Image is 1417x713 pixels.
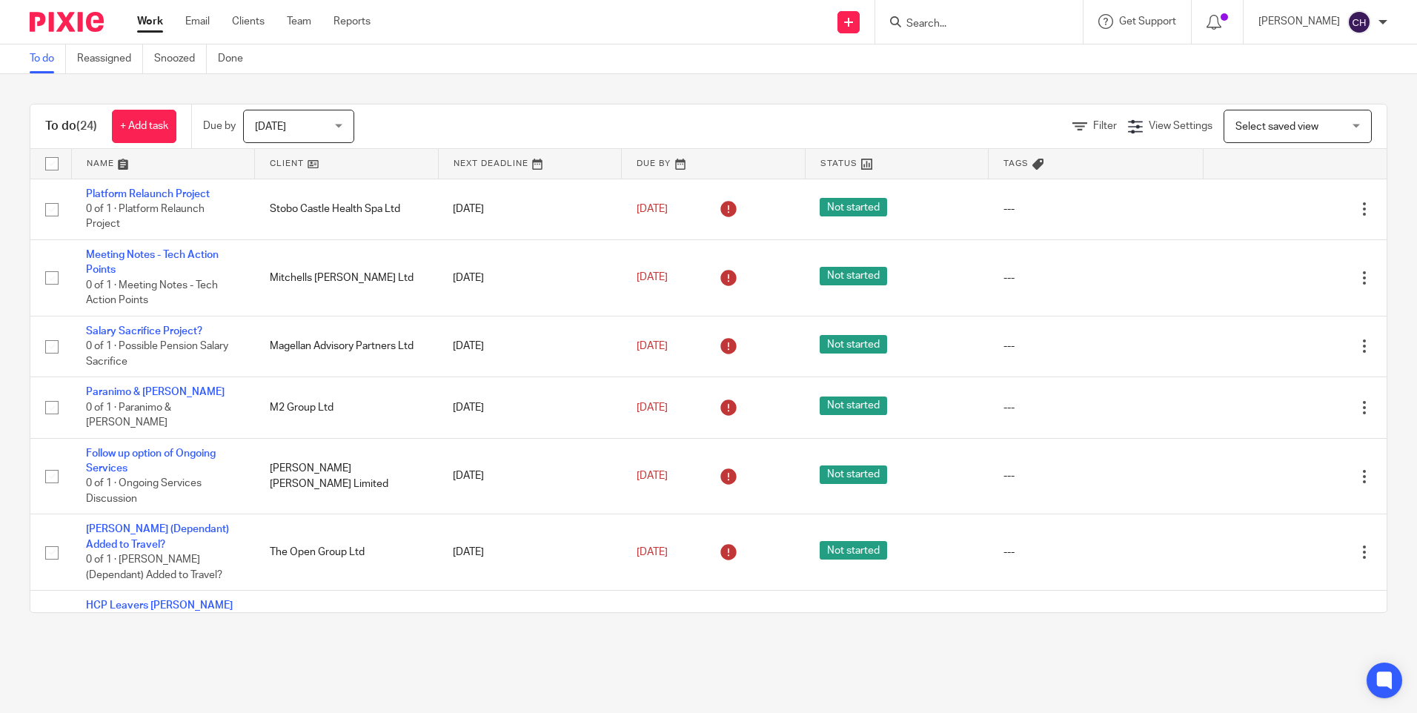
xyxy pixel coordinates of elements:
div: --- [1003,202,1189,216]
span: 0 of 1 · Possible Pension Salary Sacrifice [86,341,228,367]
td: [DATE] [438,316,622,377]
span: Not started [820,335,887,354]
a: Email [185,14,210,29]
span: [DATE] [637,547,668,557]
h1: To do [45,119,97,134]
a: Salary Sacrifice Project? [86,326,202,336]
span: View Settings [1149,121,1212,131]
a: Meeting Notes - Tech Action Points [86,250,219,275]
a: Reassigned [77,44,143,73]
td: [DATE] [438,239,622,316]
td: [DATE] [438,377,622,438]
a: Snoozed [154,44,207,73]
span: 0 of 1 · Paranimo & [PERSON_NAME] [86,402,171,428]
input: Search [905,18,1038,31]
img: svg%3E [1347,10,1371,34]
span: Filter [1093,121,1117,131]
td: The Open Group Ltd [255,591,439,682]
td: Stobo Castle Health Spa Ltd [255,179,439,239]
img: Pixie [30,12,104,32]
div: --- [1003,468,1189,483]
span: Not started [820,397,887,415]
a: Clients [232,14,265,29]
div: --- [1003,271,1189,285]
span: Not started [820,267,887,285]
td: [PERSON_NAME] [PERSON_NAME] Limited [255,438,439,514]
span: [DATE] [255,122,286,132]
span: Get Support [1119,16,1176,27]
td: [DATE] [438,179,622,239]
span: [DATE] [637,204,668,214]
span: 0 of 1 · Meeting Notes - Tech Action Points [86,280,218,306]
p: Due by [203,119,236,133]
a: Reports [333,14,371,29]
span: (24) [76,120,97,132]
a: + Add task [112,110,176,143]
span: Not started [820,465,887,484]
span: [DATE] [637,273,668,283]
span: [DATE] [637,402,668,413]
div: --- [1003,400,1189,415]
td: [DATE] [438,514,622,591]
span: [DATE] [637,341,668,351]
a: HCP Leavers [PERSON_NAME] and [PERSON_NAME] [86,600,233,626]
td: Mitchells [PERSON_NAME] Ltd [255,239,439,316]
a: Follow up option of Ongoing Services [86,448,216,474]
a: Platform Relaunch Project [86,189,210,199]
span: 0 of 1 · Platform Relaunch Project [86,204,205,230]
td: M2 Group Ltd [255,377,439,438]
a: Team [287,14,311,29]
span: Not started [820,541,887,560]
span: Select saved view [1235,122,1318,132]
span: 0 of 1 · [PERSON_NAME] (Dependant) Added to Travel? [86,554,222,580]
span: Tags [1003,159,1029,168]
td: The Open Group Ltd [255,514,439,591]
a: To do [30,44,66,73]
td: Magellan Advisory Partners Ltd [255,316,439,377]
td: [DATE] [438,591,622,682]
td: [DATE] [438,438,622,514]
a: Paranimo & [PERSON_NAME] [86,387,225,397]
a: Done [218,44,254,73]
div: --- [1003,339,1189,354]
span: Not started [820,198,887,216]
div: --- [1003,545,1189,560]
span: [DATE] [637,471,668,481]
a: Work [137,14,163,29]
a: [PERSON_NAME] (Dependant) Added to Travel? [86,524,229,549]
span: 0 of 1 · Ongoing Services Discussion [86,479,202,505]
p: [PERSON_NAME] [1258,14,1340,29]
